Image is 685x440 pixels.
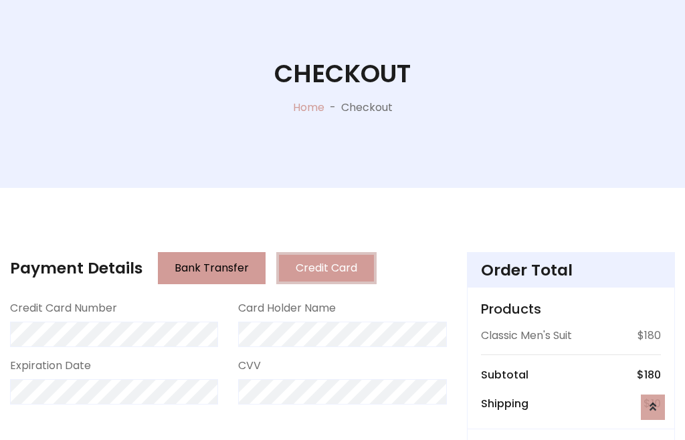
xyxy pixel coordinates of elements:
label: Expiration Date [10,358,91,374]
h1: Checkout [274,59,411,89]
label: Credit Card Number [10,300,117,316]
a: Home [293,100,324,115]
h6: Subtotal [481,368,528,381]
h6: Shipping [481,397,528,410]
h6: $ [637,368,661,381]
button: Credit Card [276,252,377,284]
p: $180 [638,328,661,344]
label: Card Holder Name [238,300,336,316]
label: CVV [238,358,261,374]
span: 180 [644,367,661,382]
p: Checkout [341,100,393,116]
h4: Payment Details [10,259,142,278]
button: Bank Transfer [158,252,266,284]
p: Classic Men's Suit [481,328,572,344]
p: - [324,100,341,116]
h4: Order Total [481,261,661,280]
h5: Products [481,301,661,317]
